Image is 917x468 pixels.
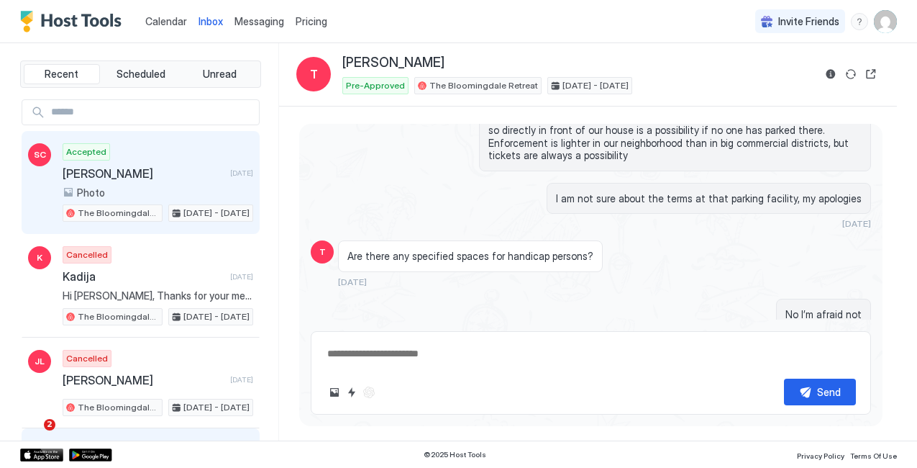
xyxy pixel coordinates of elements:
div: User profile [874,10,897,33]
span: JL [35,355,45,368]
span: T [310,66,318,83]
span: Recent [45,68,78,81]
span: [PERSON_NAME] [342,55,444,71]
span: Messaging [234,15,284,27]
span: Inbox [199,15,223,27]
span: Kadija [63,269,224,284]
a: Inbox [199,14,223,29]
span: Terms Of Use [850,451,897,460]
a: App Store [20,449,63,462]
span: SC [34,148,46,161]
button: Upload image [326,384,343,401]
span: Invite Friends [778,15,839,28]
iframe: Intercom live chat [14,419,49,454]
a: Terms Of Use [850,447,897,462]
span: [DATE] - [DATE] [183,310,250,323]
span: [DATE] [338,276,367,287]
span: Hi [PERSON_NAME], Thanks for your message! It’s great to hear you and your friend are visiting fr... [63,289,253,302]
button: Send [784,379,856,405]
span: Calendar [145,15,187,27]
span: K [37,251,42,264]
span: Privacy Policy [797,451,844,460]
span: [DATE] [230,375,253,384]
span: The Bloomingdale Retreat [78,401,159,414]
span: The Bloomingdale Retreat [78,207,159,220]
span: I am not sure about the terms at that parking facility, my apologies [556,192,862,205]
a: Privacy Policy [797,447,844,462]
span: Pricing [296,15,327,28]
button: Open reservation [862,66,880,83]
button: Scheduled [103,64,179,84]
span: Photo [77,186,105,199]
span: [DATE] - [DATE] [183,207,250,220]
a: Google Play Store [69,449,112,462]
button: Sync reservation [842,66,859,83]
button: Reservation information [822,66,839,83]
span: Cancelled [66,248,108,261]
input: Input Field [45,100,259,125]
span: Accepted [66,145,106,158]
span: [DATE] - [DATE] [183,401,250,414]
div: tab-group [20,60,261,88]
div: Send [817,384,841,400]
button: Unread [181,64,257,84]
span: © 2025 Host Tools [424,450,486,459]
span: [DATE] [230,272,253,282]
span: Unread [203,68,237,81]
span: The Bloomingdale Retreat [429,79,538,92]
span: The Bloomingdale Retreat [78,310,159,323]
a: Calendar [145,14,187,29]
span: Scheduled [117,68,165,81]
span: Pre-Approved [346,79,405,92]
span: [DATE] - [DATE] [562,79,629,92]
span: [DATE] [842,218,871,229]
span: T [319,246,326,258]
div: menu [851,13,868,30]
span: [DATE] [230,168,253,178]
span: Are there any specified spaces for handicap persons? [347,250,593,263]
a: Host Tools Logo [20,11,128,32]
span: Cancelled [66,352,108,365]
span: 2 [44,419,55,431]
span: No I’m afraid not [785,308,862,321]
a: Messaging [234,14,284,29]
button: Quick reply [343,384,360,401]
span: [PERSON_NAME] [63,166,224,181]
span: [PERSON_NAME] [63,373,224,387]
button: Recent [24,64,100,84]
